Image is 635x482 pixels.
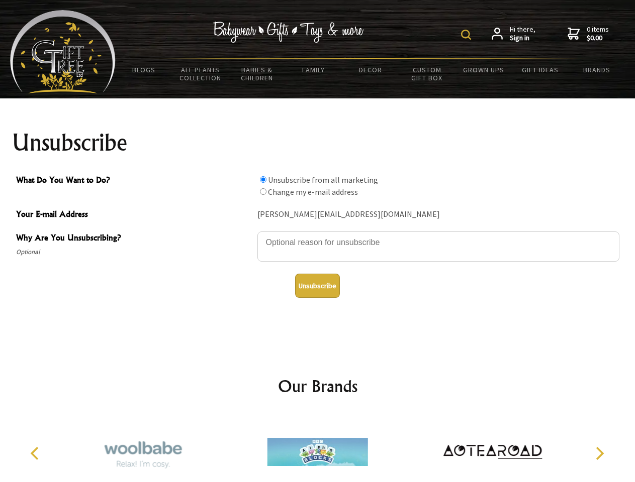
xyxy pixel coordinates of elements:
a: Babies & Children [229,59,286,88]
textarea: Why Are You Unsubscribing? [257,231,619,262]
strong: Sign in [510,34,535,43]
input: What Do You Want to Do? [260,176,266,183]
a: Brands [569,59,625,80]
span: Your E-mail Address [16,208,252,222]
a: All Plants Collection [172,59,229,88]
a: Grown Ups [455,59,512,80]
label: Change my e-mail address [268,187,358,197]
a: Custom Gift Box [399,59,456,88]
span: 0 items [587,25,609,43]
a: Family [286,59,342,80]
a: Decor [342,59,399,80]
span: Hi there, [510,25,535,43]
button: Previous [25,442,47,464]
button: Unsubscribe [295,274,340,298]
span: Optional [16,246,252,258]
input: What Do You Want to Do? [260,188,266,195]
a: Hi there,Sign in [492,25,535,43]
a: 0 items$0.00 [568,25,609,43]
img: Babyware - Gifts - Toys and more... [10,10,116,93]
img: Babywear - Gifts - Toys & more [213,22,364,43]
div: [PERSON_NAME][EMAIL_ADDRESS][DOMAIN_NAME] [257,207,619,222]
label: Unsubscribe from all marketing [268,175,378,185]
a: Gift Ideas [512,59,569,80]
img: product search [461,30,471,40]
h2: Our Brands [20,374,615,398]
span: What Do You Want to Do? [16,174,252,188]
button: Next [588,442,610,464]
span: Why Are You Unsubscribing? [16,231,252,246]
a: BLOGS [116,59,172,80]
h1: Unsubscribe [12,131,623,155]
strong: $0.00 [587,34,609,43]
